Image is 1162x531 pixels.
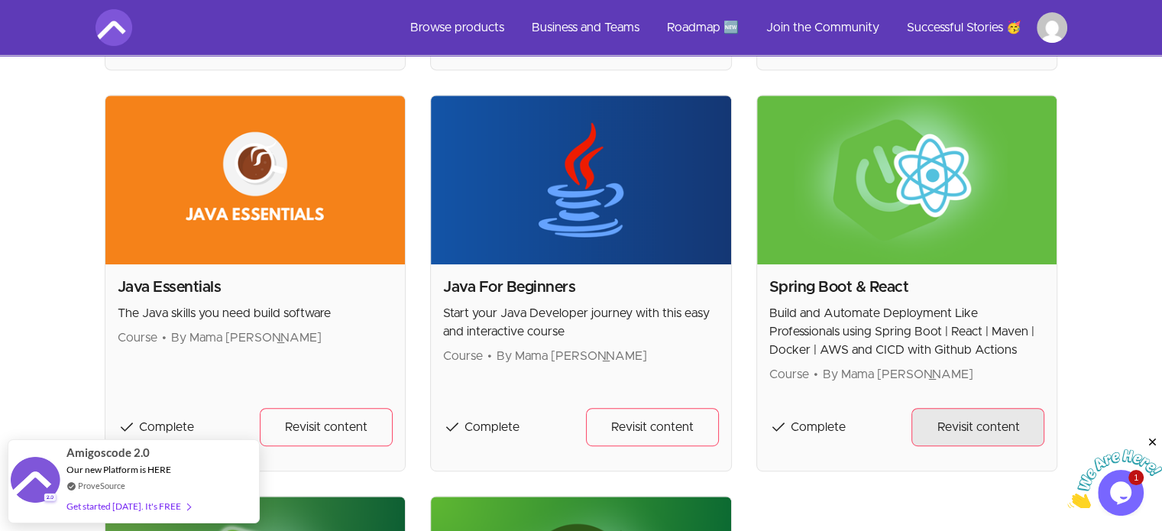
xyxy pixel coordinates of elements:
span: check [443,418,461,436]
span: Our new Platform is HERE [66,464,171,475]
span: Course [118,332,157,344]
span: Complete [791,421,846,433]
span: check [118,418,136,436]
p: Build and Automate Deployment Like Professionals using Spring Boot | React | Maven | Docker | AWS... [769,304,1045,359]
a: ProveSource [78,479,125,492]
span: Revisit content [937,418,1019,436]
h2: Spring Boot & React [769,277,1045,298]
img: Product image for Spring Boot & React [757,96,1057,264]
a: Revisit content [586,408,719,446]
span: Revisit content [285,418,367,436]
img: Profile image for Francis Chilopa [1037,12,1067,43]
a: Successful Stories 🥳 [895,9,1034,46]
a: Revisit content [911,408,1044,446]
img: Product image for Java Essentials [105,96,406,264]
h2: Java Essentials [118,277,393,298]
span: By Mama [PERSON_NAME] [497,350,647,362]
a: Browse products [398,9,516,46]
a: Join the Community [754,9,892,46]
img: Product image for Java For Beginners [431,96,731,264]
span: • [487,350,492,362]
p: Start your Java Developer journey with this easy and interactive course [443,304,719,341]
a: Roadmap 🆕 [655,9,751,46]
span: check [769,418,788,436]
span: Complete [139,421,194,433]
img: Amigoscode logo [95,9,132,46]
span: By Mama [PERSON_NAME] [823,368,973,380]
span: • [814,368,818,380]
span: Complete [464,421,520,433]
span: Amigoscode 2.0 [66,444,150,461]
span: • [162,332,167,344]
a: Revisit content [260,408,393,446]
a: Business and Teams [520,9,652,46]
div: Get started [DATE]. It's FREE [66,497,190,515]
p: The Java skills you need build software [118,304,393,322]
span: By Mama [PERSON_NAME] [171,332,322,344]
iframe: chat widget [1067,435,1162,508]
img: provesource social proof notification image [11,457,60,507]
span: Course [769,368,809,380]
span: Course [443,350,483,362]
nav: Main [398,9,1067,46]
h2: Java For Beginners [443,277,719,298]
span: Revisit content [611,418,694,436]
